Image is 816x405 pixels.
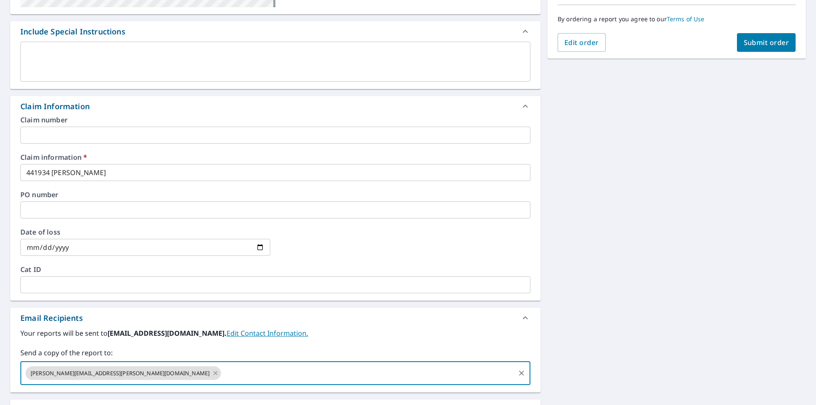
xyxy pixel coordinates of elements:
[516,367,527,379] button: Clear
[20,154,530,161] label: Claim information
[20,328,530,338] label: Your reports will be sent to
[10,308,541,328] div: Email Recipients
[20,266,530,273] label: Cat ID
[558,15,796,23] p: By ordering a report you agree to our
[20,312,83,324] div: Email Recipients
[20,116,530,123] label: Claim number
[737,33,796,52] button: Submit order
[20,229,270,235] label: Date of loss
[20,101,90,112] div: Claim Information
[227,329,308,338] a: EditContactInfo
[25,366,221,380] div: [PERSON_NAME][EMAIL_ADDRESS][PERSON_NAME][DOMAIN_NAME]
[108,329,227,338] b: [EMAIL_ADDRESS][DOMAIN_NAME].
[10,96,541,116] div: Claim Information
[20,191,530,198] label: PO number
[744,38,789,47] span: Submit order
[20,26,125,37] div: Include Special Instructions
[667,15,705,23] a: Terms of Use
[25,369,215,377] span: [PERSON_NAME][EMAIL_ADDRESS][PERSON_NAME][DOMAIN_NAME]
[10,21,541,42] div: Include Special Instructions
[20,348,530,358] label: Send a copy of the report to:
[558,33,606,52] button: Edit order
[564,38,599,47] span: Edit order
